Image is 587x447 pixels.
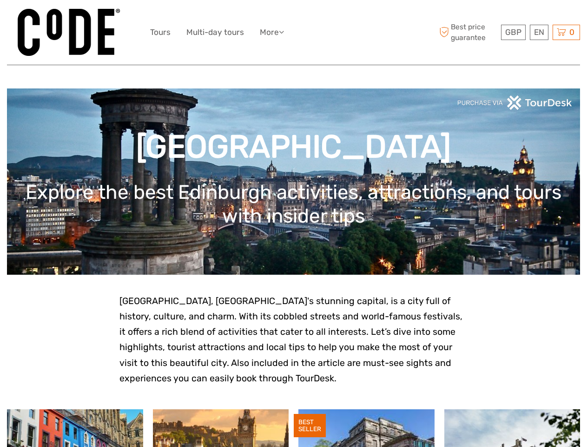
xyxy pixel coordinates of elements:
[18,9,120,56] img: 992-d66cb919-c786-410f-a8a5-821cd0571317_logo_big.jpg
[21,181,566,228] h1: Explore the best Edinburgh activities, attractions, and tours with insider tips
[150,26,171,39] a: Tours
[186,26,244,39] a: Multi-day tours
[119,296,462,337] span: [GEOGRAPHIC_DATA], [GEOGRAPHIC_DATA]'s stunning capital, is a city full of history, culture, and ...
[568,27,576,37] span: 0
[530,25,548,40] div: EN
[21,128,566,166] h1: [GEOGRAPHIC_DATA]
[437,22,499,42] span: Best price guarantee
[260,26,284,39] a: More
[294,414,326,437] div: BEST SELLER
[505,27,521,37] span: GBP
[119,326,455,383] span: activities that cater to all interests. Let’s dive into some highlights, tourist attractions and ...
[457,95,573,110] img: PurchaseViaTourDeskwhite.png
